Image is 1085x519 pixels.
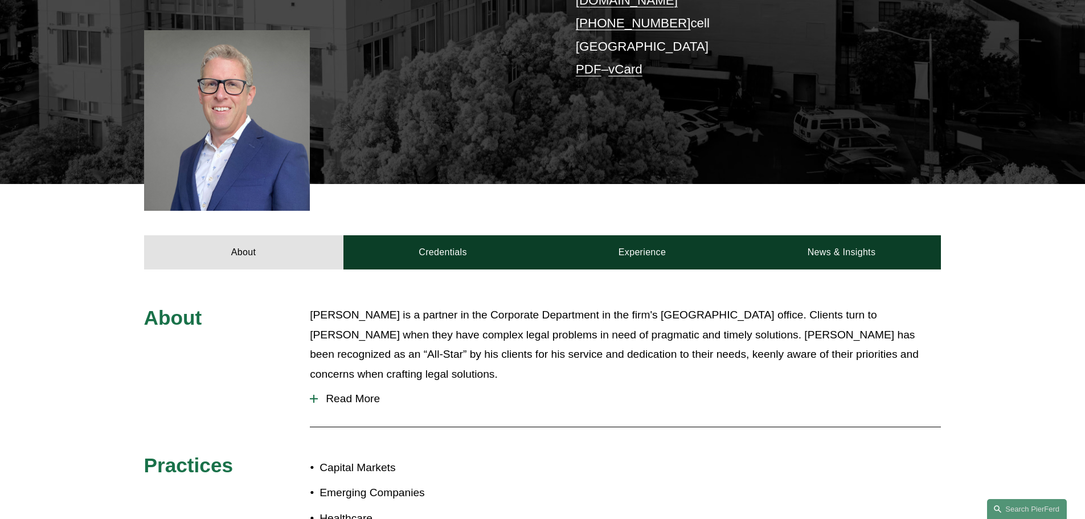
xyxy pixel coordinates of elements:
[543,235,742,269] a: Experience
[144,454,234,476] span: Practices
[608,62,642,76] a: vCard
[318,393,941,405] span: Read More
[144,235,343,269] a: About
[310,384,941,414] button: Read More
[144,307,202,329] span: About
[987,499,1067,519] a: Search this site
[343,235,543,269] a: Credentials
[320,458,542,478] p: Capital Markets
[320,483,542,503] p: Emerging Companies
[576,16,691,30] a: [PHONE_NUMBER]
[742,235,941,269] a: News & Insights
[310,305,941,384] p: [PERSON_NAME] is a partner in the Corporate Department in the firm's [GEOGRAPHIC_DATA] office. Cl...
[576,62,601,76] a: PDF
